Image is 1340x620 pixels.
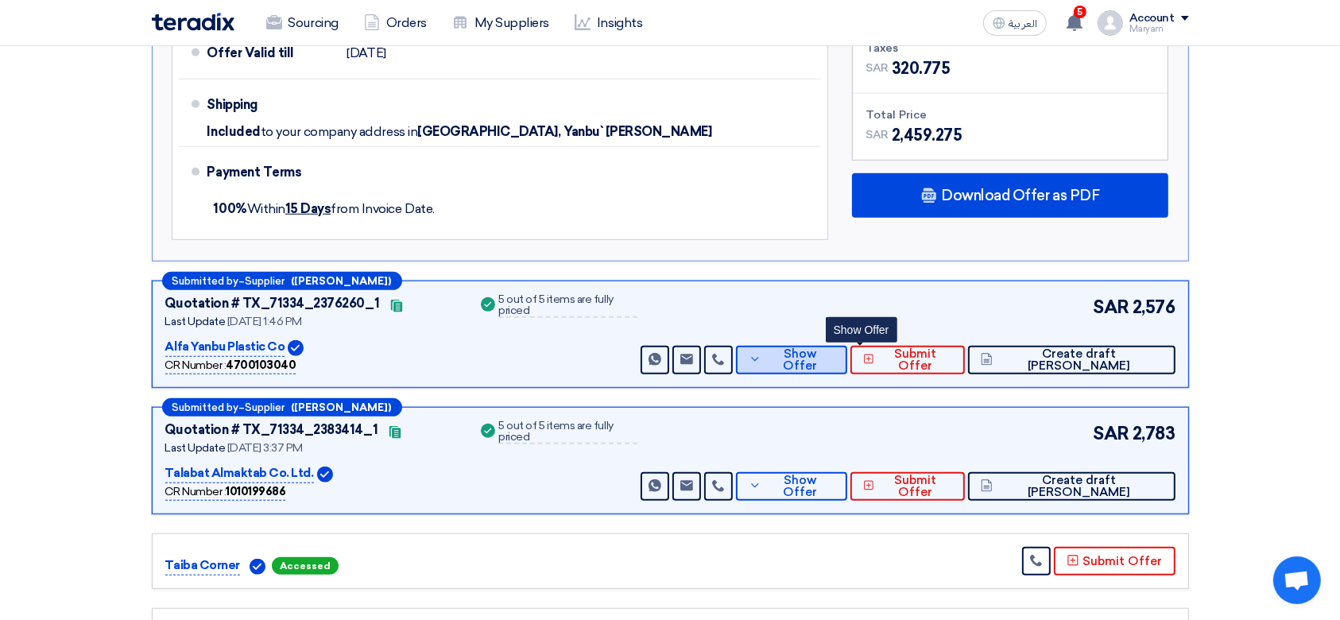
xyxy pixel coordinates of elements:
img: Verified Account [317,467,333,482]
div: – [162,272,402,290]
div: Show Offer [826,317,897,343]
div: Offer Valid till [207,34,335,72]
button: Submit Offer [850,346,965,374]
span: [GEOGRAPHIC_DATA], Yanbu` [PERSON_NAME] [417,124,711,140]
strong: 100% [214,201,247,216]
button: العربية [983,10,1047,36]
div: Quotation # TX_71334_2383414_1 [165,420,378,440]
span: Within from Invoice Date. [214,201,435,216]
span: [DATE] 1:46 PM [227,315,302,328]
button: Show Offer [736,346,846,374]
div: Quotation # TX_71334_2376260_1 [165,294,380,313]
div: Total Price [866,107,1155,123]
a: Insights [562,6,655,41]
span: Accessed [272,557,339,575]
span: [DATE] [347,45,386,61]
span: 2,576 [1133,294,1175,320]
span: [DATE] 3:37 PM [227,441,303,455]
span: 320.775 [892,56,951,80]
button: Create draft [PERSON_NAME] [968,472,1175,501]
div: 5 out of 5 items are fully priced [498,294,637,318]
span: Last Update [165,315,226,328]
span: Show Offer [765,348,835,372]
span: SAR [866,60,889,76]
span: Download Offer as PDF [941,188,1099,203]
p: Alfa Yanbu Plastic Co [165,338,285,357]
img: Verified Account [288,340,304,356]
img: Verified Account [250,559,265,575]
div: 5 out of 5 items are fully priced [498,420,637,444]
p: Taiba Corner [165,556,240,575]
div: CR Number : [165,483,286,501]
div: Account [1129,12,1175,25]
div: Taxes [866,40,1155,56]
span: Create draft [PERSON_NAME] [997,475,1163,498]
span: 2,783 [1133,420,1175,447]
div: – [162,398,402,417]
b: 4700103040 [226,358,296,372]
span: Submitted by [172,276,239,286]
span: Create draft [PERSON_NAME] [997,348,1163,372]
a: Sourcing [254,6,351,41]
a: Orders [351,6,440,41]
span: Included [207,124,261,140]
div: Payment Terms [207,153,803,192]
span: Last Update [165,441,226,455]
p: Talabat Almaktab Co. Ltd. [165,464,314,483]
a: My Suppliers [440,6,562,41]
span: Show Offer [765,475,835,498]
b: 1010199686 [226,485,285,498]
span: 2,459.275 [892,123,962,147]
div: Shipping [207,86,335,124]
div: Open chat [1273,556,1321,604]
span: SAR [1093,420,1129,447]
b: ([PERSON_NAME]) [292,402,392,413]
button: Submit Offer [850,472,965,501]
span: 5 [1074,6,1086,18]
button: Show Offer [736,472,846,501]
span: SAR [1093,294,1129,320]
img: Teradix logo [152,13,234,31]
span: Supplier [246,402,285,413]
div: CR Number : [165,357,296,374]
u: 15 Days [285,201,331,216]
img: profile_test.png [1098,10,1123,36]
span: العربية [1009,18,1037,29]
div: Maryam [1129,25,1189,33]
span: Supplier [246,276,285,286]
button: Submit Offer [1054,547,1175,575]
span: SAR [866,126,889,143]
span: Submit Offer [878,475,951,498]
span: Submit Offer [878,348,951,372]
button: Create draft [PERSON_NAME] [968,346,1175,374]
b: ([PERSON_NAME]) [292,276,392,286]
span: Submitted by [172,402,239,413]
span: to your company address in [261,124,418,140]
